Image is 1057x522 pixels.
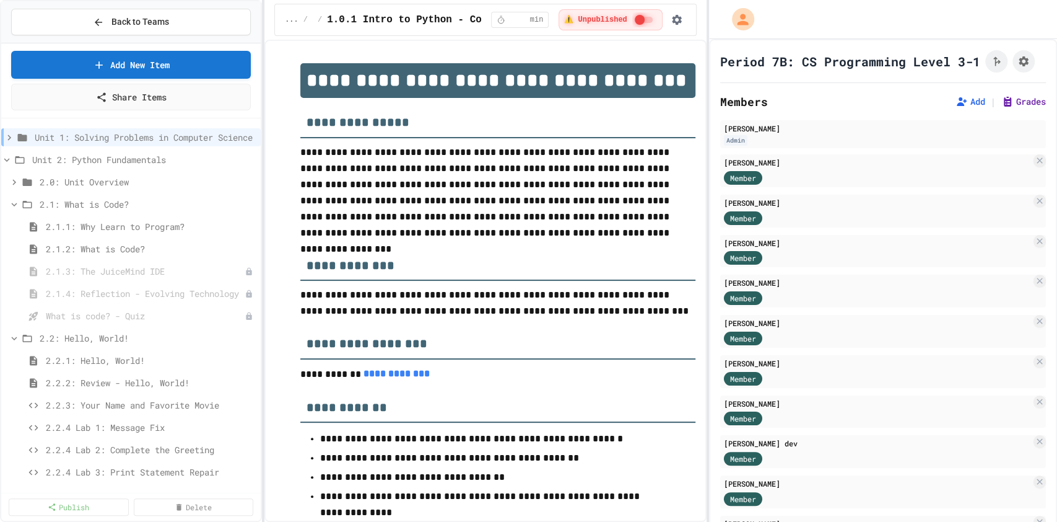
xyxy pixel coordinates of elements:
button: Click to see fork details [985,50,1007,73]
div: My Account [719,5,757,33]
h2: Members [720,93,768,110]
div: [PERSON_NAME] [724,358,1031,369]
span: 2.2.4 Lab 1: Message Fix [46,421,256,434]
div: [PERSON_NAME] dev [724,438,1031,449]
span: 1.0.1 Intro to Python - Course Syllabus [327,12,559,27]
a: Share Items [11,84,251,110]
div: Admin [724,135,747,146]
span: 2.1.4: Reflection - Evolving Technology [46,287,245,300]
span: / [303,15,308,25]
div: [PERSON_NAME] [724,157,1031,168]
div: [PERSON_NAME] [724,123,1042,134]
span: 2.0: Unit Overview [40,175,256,188]
span: Member [730,373,756,384]
span: Back to Teams [111,15,169,29]
span: 2.2.4 Lab 3: Print Statement Repair [46,466,256,479]
span: Member [730,172,756,184]
span: 2.1.3: The JuiceMind IDE [46,265,245,278]
span: / [318,15,322,25]
div: [PERSON_NAME] [724,277,1031,288]
span: min [530,15,544,25]
a: Publish [9,498,129,516]
div: [PERSON_NAME] [724,398,1031,409]
span: 2.2: Hello, World! [40,332,256,345]
span: ... [285,15,298,25]
span: 2.1: What is Code? [40,198,256,211]
span: 2.2.4 Lab 2: Complete the Greeting [46,443,256,456]
div: [PERSON_NAME] [724,197,1031,208]
div: Unpublished [245,290,253,298]
span: ⚠️ Unpublished [564,15,627,25]
span: Unit 1: Solving Problems in Computer Science [35,131,256,144]
div: [PERSON_NAME] [724,478,1031,489]
span: Member [730,213,756,224]
span: Member [730,333,756,344]
span: 2.2.2: Review - Hello, World! [46,376,256,389]
span: Member [730,453,756,464]
span: 2.2.1: Hello, World! [46,354,256,367]
div: Unpublished [245,267,253,276]
div: Unpublished [245,312,253,321]
a: Delete [134,498,254,516]
a: Add New Item [11,51,251,79]
span: Member [730,293,756,304]
div: ⚠️ Students cannot see this content! Click the toggle to publish it and make it visible to your c... [559,9,663,30]
button: Grades [1001,95,1046,108]
span: 2.2.4 Lab4: Code Commentary Creator [46,488,256,501]
h1: Period 7B: CS Programming Level 3-1 [720,53,980,70]
span: Member [730,493,756,505]
button: Assignment Settings [1012,50,1035,73]
span: What is code? - Quiz [46,309,245,322]
div: [PERSON_NAME] [724,237,1031,249]
span: 2.1.1: Why Learn to Program? [46,220,256,233]
button: Add [955,95,985,108]
span: | [990,94,996,109]
span: Member [730,252,756,263]
span: 2.2.3: Your Name and Favorite Movie [46,399,256,412]
span: Unit 2: Python Fundamentals [32,153,256,166]
span: 2.1.2: What is Code? [46,242,256,255]
div: [PERSON_NAME] [724,317,1031,329]
button: Back to Teams [11,9,251,35]
span: Member [730,413,756,424]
